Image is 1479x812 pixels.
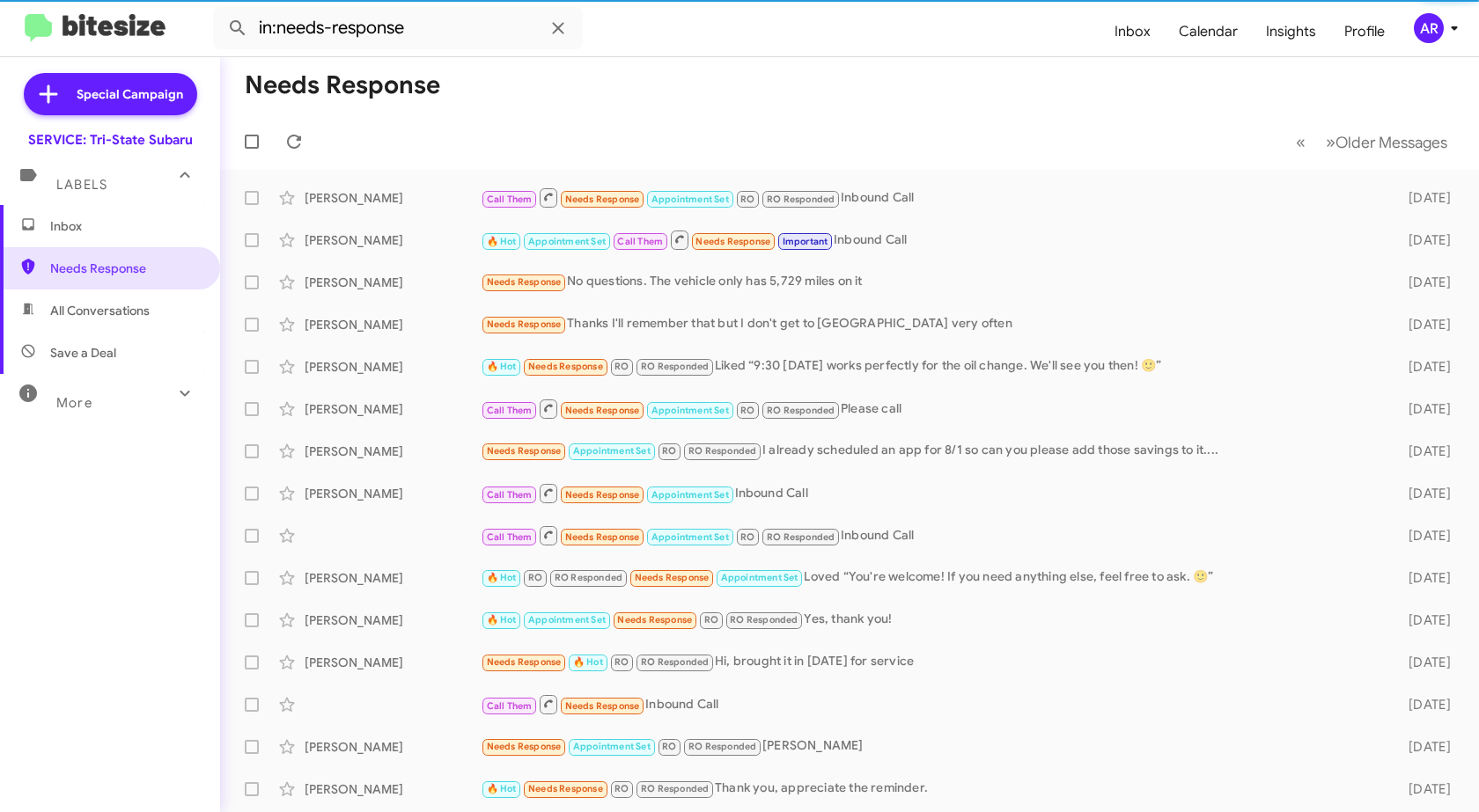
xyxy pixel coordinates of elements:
[487,318,562,330] span: Needs Response
[651,405,729,416] span: Appointment Set
[617,236,663,247] span: Call Them
[305,189,481,207] div: [PERSON_NAME]
[767,531,835,543] span: RO Responded
[1330,6,1399,57] a: Profile
[481,652,1384,672] div: Hi, brought it in [DATE] for service
[77,85,183,103] span: Special Campaign
[305,654,481,671] div: [PERSON_NAME]
[1336,133,1447,152] span: Older Messages
[487,489,533,501] span: Call Them
[487,614,517,625] span: 🔥 Hot
[573,656,603,668] span: 🔥 Hot
[481,736,1384,757] div: [PERSON_NAME]
[1315,124,1458,160] button: Next
[1384,443,1465,460] div: [DATE]
[783,236,828,247] span: Important
[573,741,651,752] span: Appointment Set
[487,276,562,288] span: Needs Response
[1100,6,1165,57] a: Inbox
[481,356,1384,377] div: Liked “9:30 [DATE] works perfectly for the oil change. We'll see you then! 🙂”
[50,302,150,319] span: All Conversations
[651,489,729,501] span: Appointment Set
[721,572,798,583] span: Appointment Set
[481,187,1384,208] div: Inbound Call
[1384,400,1465,418] div: [DATE]
[305,316,481,333] div: [PERSON_NAME]
[767,194,835,205] span: RO Responded
[1399,13,1460,43] button: AR
[305,569,481,587] div: [PERSON_NAME]
[740,405,754,416] span: RO
[305,611,481,629] div: [PERSON_NAME]
[614,656,629,668] span: RO
[305,358,481,376] div: [PERSON_NAME]
[50,217,200,235] span: Inbox
[481,779,1384,799] div: Thank you, appreciate the reminder.
[1384,274,1465,291] div: [DATE]
[487,405,533,416] span: Call Them
[24,73,197,115] a: Special Campaign
[481,610,1384,630] div: Yes, thank you!
[1252,6,1330,57] a: Insights
[305,443,481,460] div: [PERSON_NAME]
[688,445,756,457] span: RO Responded
[487,783,517,794] span: 🔥 Hot
[245,71,440,99] h1: Needs Response
[487,194,533,205] span: Call Them
[565,405,640,416] span: Needs Response
[528,614,606,625] span: Appointment Set
[651,194,729,205] span: Appointment Set
[305,274,481,291] div: [PERSON_NAME]
[641,361,709,372] span: RO Responded
[213,7,583,49] input: Search
[1326,131,1336,153] span: »
[704,614,718,625] span: RO
[1296,131,1306,153] span: «
[50,260,200,277] span: Needs Response
[1384,231,1465,249] div: [DATE]
[487,656,562,668] span: Needs Response
[1384,527,1465,545] div: [DATE]
[641,656,709,668] span: RO Responded
[50,344,116,362] span: Save a Deal
[487,361,517,372] span: 🔥 Hot
[565,194,640,205] span: Needs Response
[1414,13,1444,43] div: AR
[565,489,640,501] span: Needs Response
[1384,780,1465,798] div: [DATE]
[305,780,481,798] div: [PERSON_NAME]
[635,572,710,583] span: Needs Response
[528,783,603,794] span: Needs Response
[730,614,798,625] span: RO Responded
[528,361,603,372] span: Needs Response
[56,177,107,193] span: Labels
[487,531,533,543] span: Call Them
[487,572,517,583] span: 🔥 Hot
[1384,316,1465,333] div: [DATE]
[305,738,481,756] div: [PERSON_NAME]
[695,236,770,247] span: Needs Response
[487,236,517,247] span: 🔥 Hot
[1384,358,1465,376] div: [DATE]
[481,441,1384,461] div: I already scheduled an app for 8/1 so can you please add those savings to it....
[614,361,629,372] span: RO
[305,231,481,249] div: [PERSON_NAME]
[641,783,709,794] span: RO Responded
[481,524,1384,546] div: Inbound Call
[1384,569,1465,587] div: [DATE]
[614,783,629,794] span: RO
[1384,738,1465,756] div: [DATE]
[1285,124,1316,160] button: Previous
[481,482,1384,504] div: Inbound Call
[528,572,542,583] span: RO
[1384,696,1465,713] div: [DATE]
[487,700,533,712] span: Call Them
[1384,189,1465,207] div: [DATE]
[28,131,193,149] div: SERVICE: Tri-State Subaru
[305,400,481,418] div: [PERSON_NAME]
[740,194,754,205] span: RO
[1384,611,1465,629] div: [DATE]
[555,572,622,583] span: RO Responded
